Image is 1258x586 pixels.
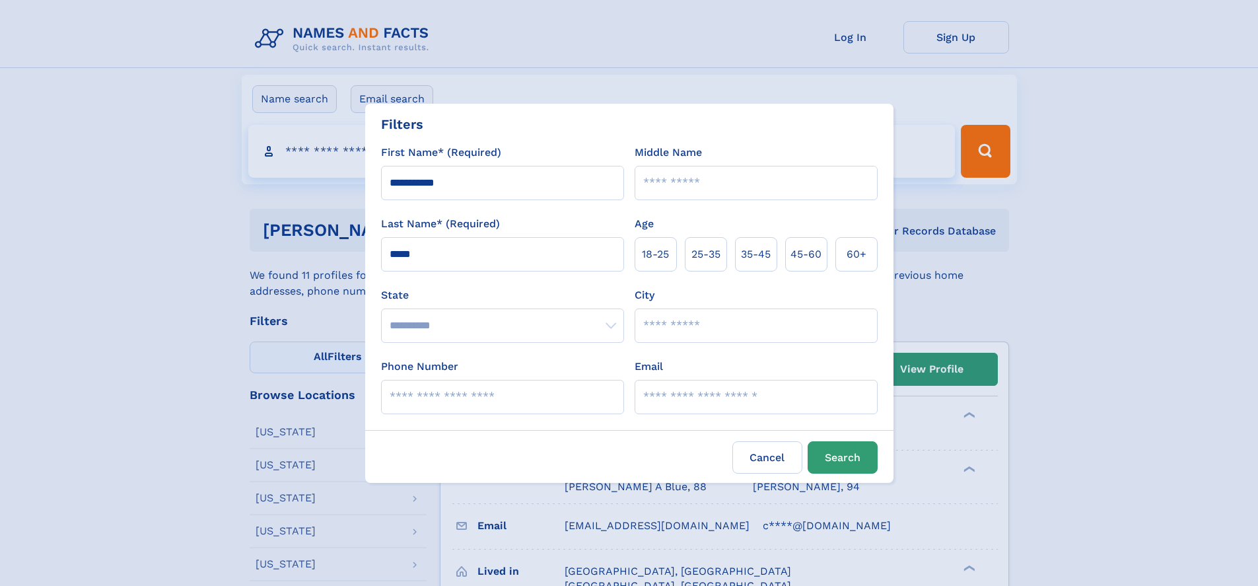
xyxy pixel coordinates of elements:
[381,114,423,134] div: Filters
[635,287,654,303] label: City
[732,441,802,474] label: Cancel
[790,246,821,262] span: 45‑60
[381,287,624,303] label: State
[635,145,702,161] label: Middle Name
[635,216,654,232] label: Age
[381,216,500,232] label: Last Name* (Required)
[381,145,501,161] label: First Name* (Required)
[741,246,771,262] span: 35‑45
[381,359,458,375] label: Phone Number
[808,441,878,474] button: Search
[691,246,720,262] span: 25‑35
[847,246,866,262] span: 60+
[635,359,663,375] label: Email
[642,246,669,262] span: 18‑25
